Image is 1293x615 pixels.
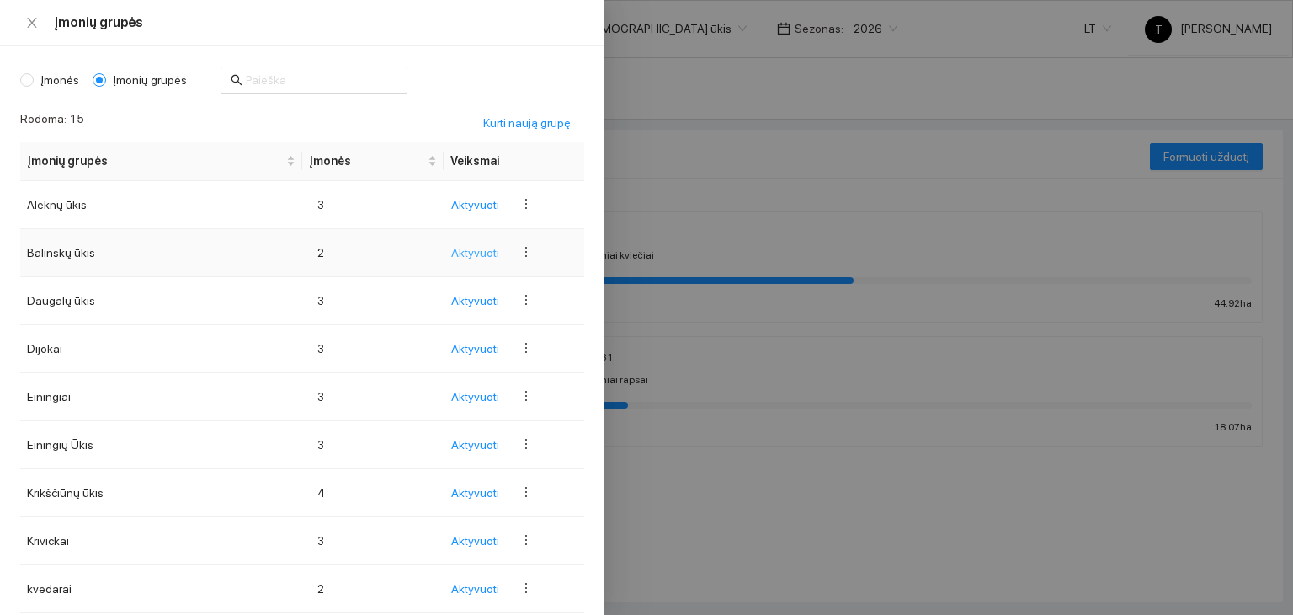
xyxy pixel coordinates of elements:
[519,437,533,451] span: more
[20,142,302,181] th: this column's title is Įmonių grupės,this column is sortable
[309,338,333,360] span: 3
[20,565,302,613] td: kvedarai
[519,581,533,595] span: more
[309,530,333,552] span: 3
[451,532,499,550] span: Aktyvuoti
[54,13,584,32] div: Įmonių grupės
[450,527,513,554] button: Aktyvuoti
[483,114,571,132] span: Kurti naują grupę
[20,15,44,31] button: Close
[450,287,513,314] button: Aktyvuoti
[451,580,499,598] span: Aktyvuoti
[470,110,584,136] button: Kurti naują grupę
[450,191,513,218] button: Aktyvuoti
[231,74,242,86] span: search
[451,484,499,502] span: Aktyvuoti
[519,197,533,211] span: more
[451,291,499,310] span: Aktyvuoti
[450,335,513,362] button: Aktyvuoti
[309,482,334,504] span: 4
[20,181,302,229] td: Aleknų ūkis
[519,293,533,307] span: more
[519,389,533,403] span: more
[20,373,302,421] td: Einingiai
[519,485,533,499] span: more
[20,421,302,469] td: Einingių Ūkis
[519,341,533,355] span: more
[309,242,333,264] span: 2
[106,71,194,89] span: Įmonių grupės
[451,243,499,262] span: Aktyvuoti
[450,431,513,458] button: Aktyvuoti
[451,436,499,454] span: Aktyvuoti
[450,575,513,602] button: Aktyvuoti
[450,479,513,506] button: Aktyvuoti
[302,142,444,181] th: this column's title is Įmonės,this column is sortable
[309,434,333,456] span: 3
[451,195,499,214] span: Aktyvuoti
[20,469,302,517] td: Krikščiūnų ūkis
[451,388,499,406] span: Aktyvuoti
[20,325,302,373] td: Dijokai
[20,517,302,565] td: Krivickai
[519,533,533,547] span: more
[20,110,84,136] span: Rodoma: 15
[309,290,333,312] span: 3
[25,16,39,29] span: close
[309,152,424,170] span: Įmonės
[27,152,283,170] span: Įmonių grupės
[309,578,333,600] span: 2
[34,71,86,89] span: Įmonės
[451,340,499,358] span: Aktyvuoti
[20,229,302,277] td: Balinskų ūkis
[519,245,533,259] span: more
[309,194,333,216] span: 3
[444,142,585,181] th: Veiksmai
[246,71,397,89] input: Paieška
[450,239,513,266] button: Aktyvuoti
[450,383,513,410] button: Aktyvuoti
[309,386,333,408] span: 3
[20,277,302,325] td: Daugalų ūkis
